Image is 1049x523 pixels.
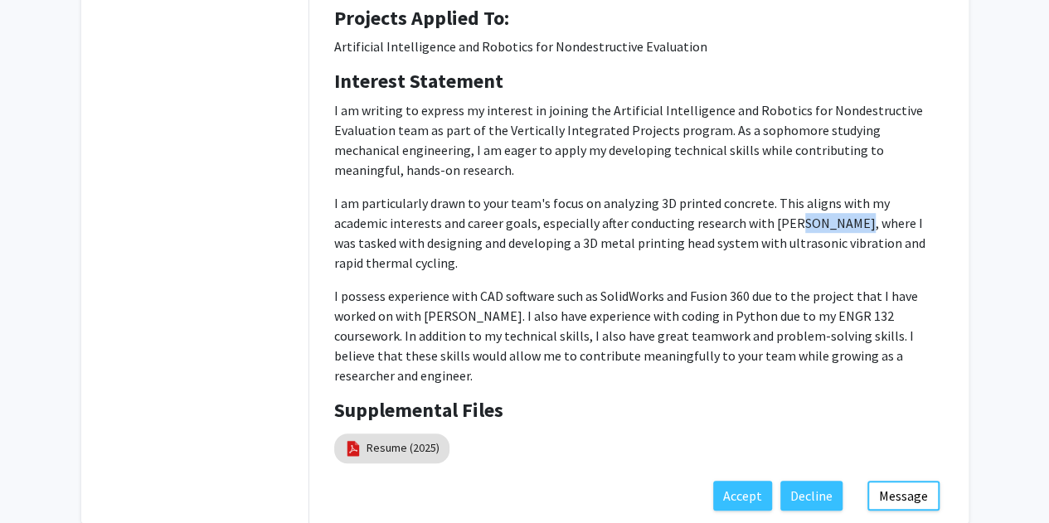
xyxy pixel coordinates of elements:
[780,481,843,511] button: Decline
[367,439,440,457] a: Resume (2025)
[334,399,944,423] h4: Supplemental Files
[334,286,944,385] p: I possess experience with CAD software such as SolidWorks and Fusion 360 due to the project that ...
[334,100,944,180] p: I am writing to express my interest in joining the Artificial Intelligence and Robotics for Nonde...
[713,481,772,511] button: Accept
[334,5,509,31] b: Projects Applied To:
[344,439,362,458] img: pdf_icon.png
[334,36,944,56] p: Artificial Intelligence and Robotics for Nondestructive Evaluation
[867,481,940,511] button: Message
[12,448,70,511] iframe: Chat
[334,68,503,94] b: Interest Statement
[334,193,944,273] p: I am particularly drawn to your team's focus on analyzing 3D printed concrete. This aligns with m...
